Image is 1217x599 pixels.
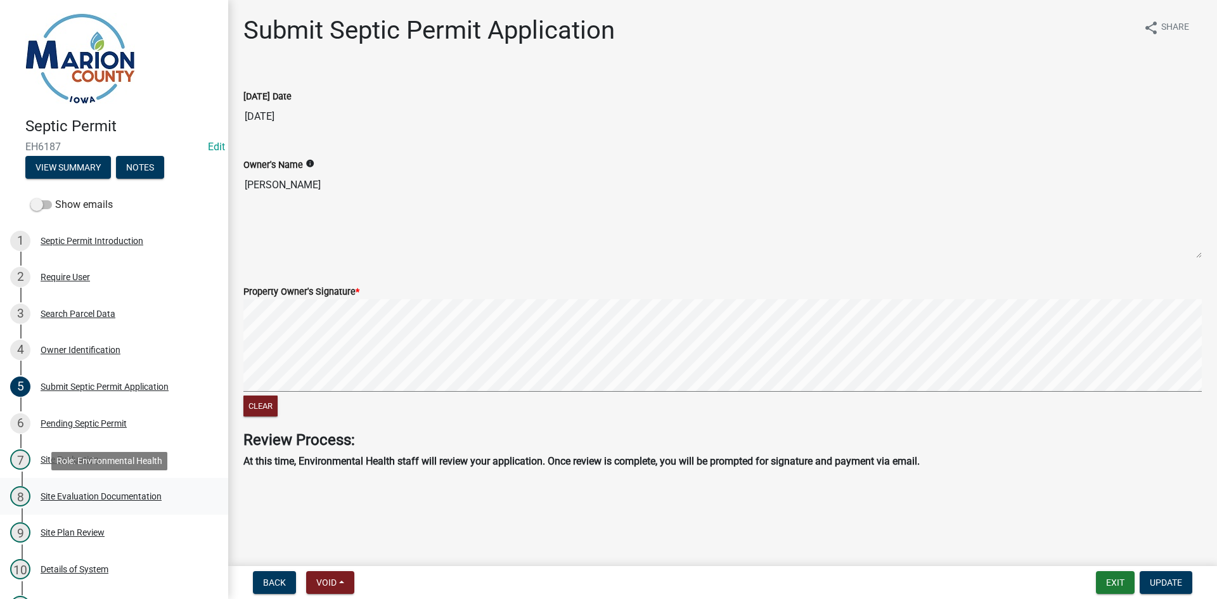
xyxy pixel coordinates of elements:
div: Pending Septic Permit [41,419,127,428]
span: Back [263,577,286,588]
wm-modal-confirm: Edit Application Number [208,141,225,153]
div: 7 [10,449,30,470]
button: shareShare [1133,15,1199,40]
i: share [1143,20,1159,35]
button: Void [306,571,354,594]
strong: At this time, Environmental Health staff will review your application. Once review is complete, y... [243,455,920,467]
h1: Submit Septic Permit Application [243,15,615,46]
div: Details of System [41,565,108,574]
div: 3 [10,304,30,324]
button: Update [1140,571,1192,594]
label: Owner's Name [243,161,303,170]
i: info [306,159,314,168]
div: Septic Permit Introduction [41,236,143,245]
strong: Review Process: [243,431,355,449]
div: 1 [10,231,30,251]
wm-modal-confirm: Notes [116,163,164,173]
div: Owner Identification [41,345,120,354]
img: Marion County, Iowa [25,13,135,104]
span: Share [1161,20,1189,35]
label: [DATE] Date [243,93,292,101]
div: 6 [10,413,30,434]
h4: Septic Permit [25,117,218,136]
div: Require User [41,273,90,281]
span: EH6187 [25,141,203,153]
div: 5 [10,377,30,397]
label: Show emails [30,197,113,212]
div: Search Parcel Data [41,309,115,318]
div: Site Plan Review [41,528,105,537]
button: View Summary [25,156,111,179]
div: Site Evaluation Documentation [41,492,162,501]
span: Void [316,577,337,588]
div: 8 [10,486,30,506]
div: 2 [10,267,30,287]
div: 10 [10,559,30,579]
div: Submit Septic Permit Application [41,382,169,391]
wm-modal-confirm: Summary [25,163,111,173]
div: Site Evaluation: [41,455,101,464]
button: Back [253,571,296,594]
button: Exit [1096,571,1135,594]
div: 9 [10,522,30,543]
button: Clear [243,396,278,416]
div: 4 [10,340,30,360]
div: Role: Environmental Health [51,452,167,470]
label: Property Owner's Signature [243,288,359,297]
span: Update [1150,577,1182,588]
a: Edit [208,141,225,153]
textarea: [PERSON_NAME] [243,172,1202,259]
button: Notes [116,156,164,179]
